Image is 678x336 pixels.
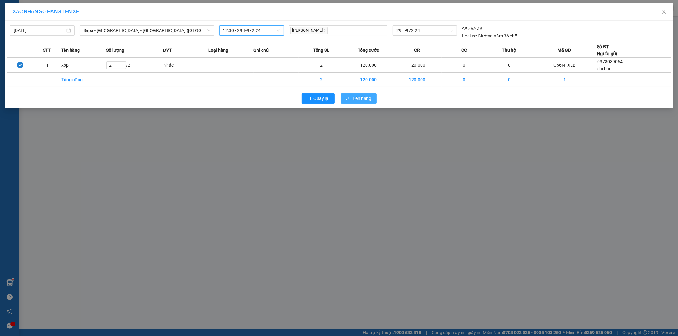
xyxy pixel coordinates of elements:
td: Khác [163,58,208,73]
button: Close [655,3,673,21]
span: Mã GD [558,47,571,54]
td: xốp [61,58,106,73]
span: chị huê [598,66,612,71]
td: 2 [299,73,344,87]
span: close [661,9,667,14]
span: ĐVT [163,47,172,54]
td: 120.000 [344,73,393,87]
td: --- [254,58,299,73]
span: Tổng cước [358,47,379,54]
td: Tổng cộng [61,73,106,87]
span: XÁC NHẬN SỐ HÀNG LÊN XE [13,9,79,15]
span: Sapa - Lào Cai - Hà Nội (Giường) [84,26,210,35]
span: rollback [307,96,311,101]
span: 29H-972.24 [396,26,453,35]
td: 0 [487,73,532,87]
td: 120.000 [344,58,393,73]
span: Tên hàng [61,47,80,54]
td: 2 [299,58,344,73]
span: upload [346,96,351,101]
b: Sao Việt [38,15,78,25]
span: CR [414,47,420,54]
span: Tổng SL [313,47,329,54]
div: Giường nằm 36 chỗ [462,32,517,39]
span: Số ghế: [462,25,476,32]
input: 15/10/2025 [14,27,65,34]
span: STT [43,47,51,54]
span: down [207,29,211,32]
span: [PERSON_NAME] [290,27,328,34]
button: rollbackQuay lại [302,93,335,104]
td: / 2 [106,58,163,73]
span: close [324,29,327,32]
td: 0 [442,58,487,73]
div: 46 [462,25,483,32]
td: 0 [442,73,487,87]
td: 1 [532,73,597,87]
h2: VP Nhận: VP 7 [PERSON_NAME] [33,37,154,77]
td: G56NTXLB [532,58,597,73]
span: Loại hàng [208,47,228,54]
td: --- [208,58,253,73]
td: 120.000 [393,58,442,73]
span: Thu hộ [502,47,517,54]
div: Số ĐT Người gửi [597,43,618,57]
img: logo.jpg [3,5,35,37]
span: Quay lại [314,95,330,102]
button: uploadLên hàng [341,93,377,104]
span: CC [461,47,467,54]
td: 0 [487,58,532,73]
span: Số lượng [106,47,124,54]
b: [DOMAIN_NAME] [85,5,154,16]
span: Lên hàng [353,95,372,102]
span: 12:30 - 29H-972.24 [223,26,280,35]
span: 0378039064 [598,59,623,64]
td: 120.000 [393,73,442,87]
h2: G56NTXLB [3,37,51,47]
td: 1 [34,58,61,73]
span: Loại xe: [462,32,477,39]
span: Ghi chú [254,47,269,54]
